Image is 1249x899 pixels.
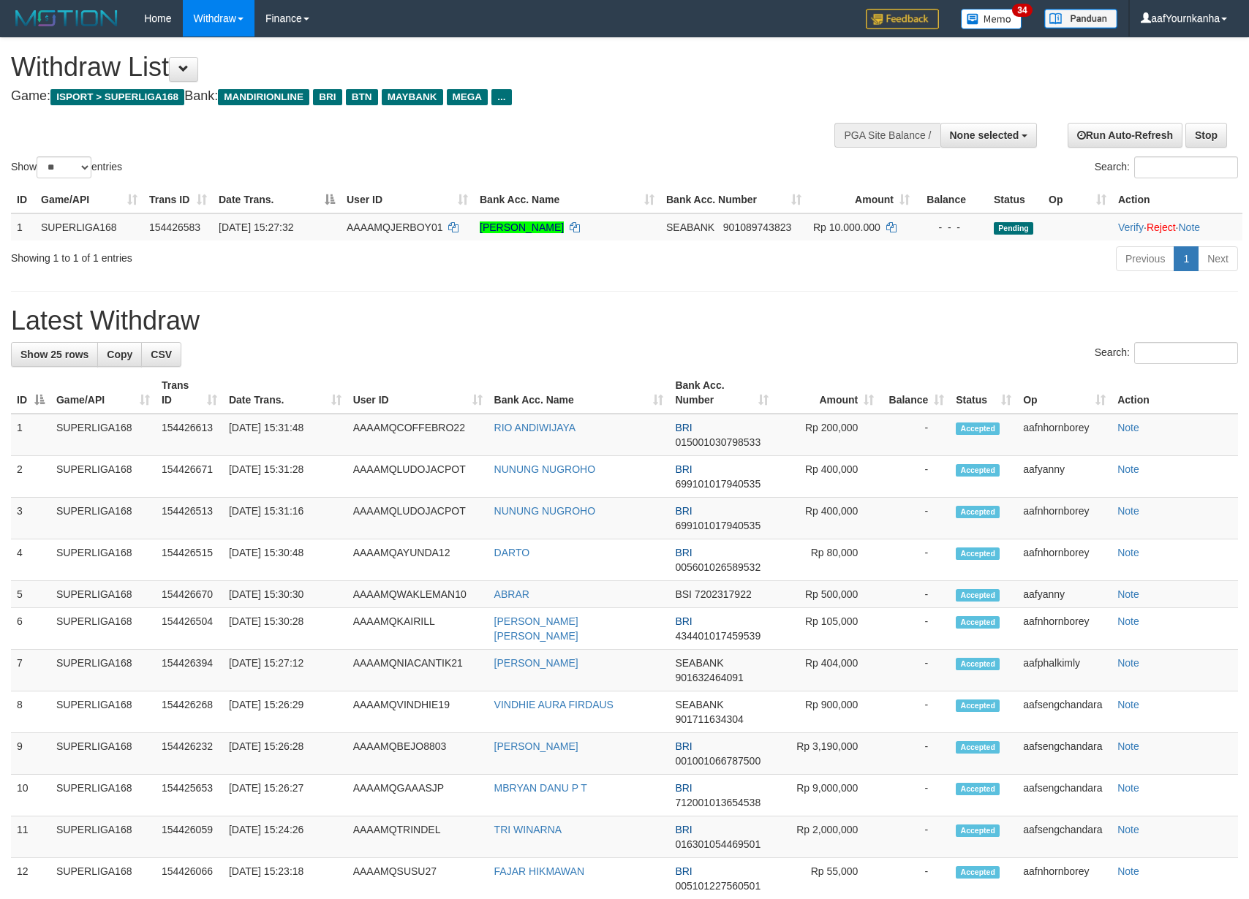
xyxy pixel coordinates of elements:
button: None selected [940,123,1038,148]
th: Trans ID: activate to sort column ascending [143,186,213,213]
span: Accepted [956,866,1000,879]
img: Feedback.jpg [866,9,939,29]
td: aafnhornborey [1017,539,1112,581]
td: SUPERLIGA168 [50,539,156,581]
td: AAAAMQCOFFEBRO22 [347,414,488,456]
td: SUPERLIGA168 [50,691,156,733]
span: Rp 10.000.000 [813,221,880,233]
td: AAAAMQTRINDEL [347,816,488,858]
a: Note [1117,824,1139,835]
span: Accepted [956,658,1000,670]
span: Copy 016301054469501 to clipboard [675,838,761,850]
input: Search: [1134,342,1238,364]
td: AAAAMQNIACANTIK21 [347,650,488,691]
td: [DATE] 15:31:28 [223,456,347,498]
th: Bank Acc. Name: activate to sort column ascending [488,372,670,414]
td: 154426268 [156,691,223,733]
div: Showing 1 to 1 of 1 entries [11,245,510,265]
div: PGA Site Balance / [834,123,940,148]
td: Rp 9,000,000 [774,775,880,816]
td: - [880,650,950,691]
span: Copy 005601026589532 to clipboard [675,561,761,573]
span: Copy 434401017459539 to clipboard [675,630,761,642]
td: AAAAMQGAAASJP [347,775,488,816]
td: 10 [11,775,50,816]
td: SUPERLIGA168 [50,775,156,816]
td: - [880,608,950,650]
span: Copy 712001013654538 to clipboard [675,797,761,808]
td: Rp 2,000,000 [774,816,880,858]
img: MOTION_logo.png [11,7,122,29]
a: Copy [97,342,142,367]
span: BTN [346,89,378,105]
th: Game/API: activate to sort column ascending [35,186,143,213]
span: SEABANK [666,221,714,233]
span: 34 [1012,4,1032,17]
a: NUNUNG NUGROHO [494,463,595,475]
td: 1 [11,213,35,240]
span: BRI [675,740,692,752]
td: 154426504 [156,608,223,650]
td: - [880,414,950,456]
span: Accepted [956,464,1000,477]
a: ABRAR [494,588,529,600]
span: BRI [675,463,692,475]
th: Action [1112,372,1238,414]
span: Show 25 rows [20,349,88,360]
th: ID [11,186,35,213]
span: Accepted [956,422,1000,435]
td: Rp 3,190,000 [774,733,880,775]
label: Search: [1095,156,1238,178]
td: 154426515 [156,539,223,581]
span: Copy 699101017940535 to clipboard [675,520,761,531]
td: 154426394 [156,650,223,691]
span: Accepted [956,547,1000,560]
td: SUPERLIGA168 [50,581,156,608]
span: SEABANK [675,699,723,710]
td: AAAAMQAYUNDA12 [347,539,488,581]
td: SUPERLIGA168 [50,650,156,691]
th: Bank Acc. Number: activate to sort column ascending [669,372,774,414]
td: aafnhornborey [1017,498,1112,539]
span: MANDIRIONLINE [218,89,309,105]
td: 6 [11,608,50,650]
span: BRI [675,615,692,627]
span: ... [491,89,511,105]
td: aafsengchandara [1017,816,1112,858]
td: [DATE] 15:26:27 [223,775,347,816]
td: AAAAMQKAIRILL [347,608,488,650]
a: CSV [141,342,181,367]
td: aafsengchandara [1017,733,1112,775]
td: SUPERLIGA168 [50,608,156,650]
select: Showentries [37,156,91,178]
a: Note [1117,865,1139,877]
td: 2 [11,456,50,498]
a: MBRYAN DANU P T [494,782,587,794]
th: Trans ID: activate to sort column ascending [156,372,223,414]
td: 154426059 [156,816,223,858]
a: Run Auto-Refresh [1068,123,1182,148]
a: Note [1117,505,1139,517]
td: SUPERLIGA168 [50,816,156,858]
th: Status [988,186,1043,213]
td: 4 [11,539,50,581]
td: - [880,456,950,498]
input: Search: [1134,156,1238,178]
td: aafnhornborey [1017,414,1112,456]
td: Rp 900,000 [774,691,880,733]
th: Action [1112,186,1242,213]
span: [DATE] 15:27:32 [219,221,293,233]
td: - [880,498,950,539]
span: 154426583 [149,221,200,233]
span: Copy 001001066787500 to clipboard [675,755,761,767]
td: - [880,733,950,775]
a: [PERSON_NAME] [480,221,564,233]
a: Note [1117,657,1139,669]
a: Show 25 rows [11,342,98,367]
th: User ID: activate to sort column ascending [341,186,474,213]
a: Note [1117,588,1139,600]
td: 154426232 [156,733,223,775]
span: SEABANK [675,657,723,669]
h1: Latest Withdraw [11,306,1238,335]
td: AAAAMQWAKLEMAN10 [347,581,488,608]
